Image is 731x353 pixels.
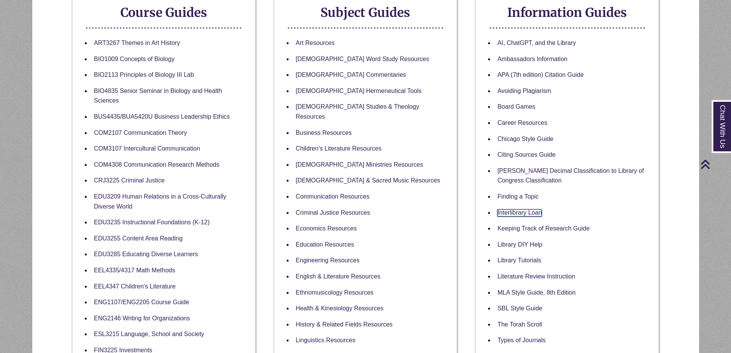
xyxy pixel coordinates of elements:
[94,283,176,290] a: EEL4347 Children's Literature
[296,289,374,296] a: Ethnomusicology Resources
[497,119,547,126] a: Career Resources
[296,209,370,216] a: Criminal Justice Resources
[296,56,429,62] a: [DEMOGRAPHIC_DATA] Word Study Resources
[94,267,175,273] a: EEL4335/4317 Math Methods
[296,103,419,120] a: [DEMOGRAPHIC_DATA] Studies & Theology Resources
[497,273,575,280] a: Literature Review Instruction
[497,241,542,248] a: Library DIY Help
[507,5,627,20] strong: Information Guides
[497,321,542,328] a: The Torah Scroll
[296,241,354,248] a: Education Resources
[296,71,406,78] a: [DEMOGRAPHIC_DATA] Commentaries
[497,337,545,343] a: Types of Journals
[497,193,538,200] a: Finding a Topic
[497,40,576,46] a: AI, ChatGPT, and the Library
[700,159,729,169] a: Back to Top
[94,113,230,120] a: BUS4435/BUA5420U Business Leadership Ethics
[94,161,219,168] a: COM4308 Communication Research Methods
[296,273,381,280] a: English & Literature Resources
[94,235,183,242] a: EDU3255 Content Area Reading
[320,5,410,20] strong: Subject Guides
[497,225,589,232] a: Keeping Track of Research Guide
[497,257,541,264] a: Library Tutorials
[94,88,222,104] a: BIO4835 Senior Seminar in Biology and Health Sciences
[296,40,335,46] a: Art Resources
[94,251,198,257] a: EDU3285 Educating Diverse Learners
[497,289,576,296] a: MLA Style Guide, 8th Edition
[94,145,200,152] a: COM3107 Intercultural Communication
[94,71,194,78] a: BIO2113 Principles of Biology III Lab
[94,56,175,62] a: BIO1009 Concepts of Biology
[296,305,384,312] a: Health & Kinesiology Resources
[94,299,189,305] a: ENG1107/ENG2205 Course Guide
[497,151,555,158] a: Citing Sources Guide
[296,193,370,200] a: Communication Resources
[94,315,190,322] a: ENG2146 Writing for Organizations
[94,40,180,46] a: ART3267 Themes in Art History
[497,103,535,110] a: Board Games
[296,129,352,136] a: Business Resources
[296,337,356,343] a: Linguistics Resources
[120,5,207,20] strong: Course Guides
[497,71,584,78] a: APA (7th edition) Citation Guide
[94,331,204,337] a: ESL3215 Language, School and Society
[94,177,165,184] a: CRJ3225 Criminal Justice
[296,321,393,328] a: History & Related Fields Resources
[296,145,382,152] a: Children's Literature Resources
[497,56,567,62] a: Ambassadors Information
[497,136,553,142] a: Chicago Style Guide
[296,161,423,168] a: [DEMOGRAPHIC_DATA] Ministries Resources
[296,257,360,264] a: Engineering Resources
[94,193,226,210] a: EDU3209 Human Relations in a Cross-Culturally Diverse World
[94,129,187,136] a: COM2107 Communication Theory
[497,88,551,94] a: Avoiding Plagiarism
[497,305,542,312] a: SBL Style Guide
[296,225,357,232] a: Economics Resources
[497,209,542,217] a: Interlibrary Loan
[296,88,422,94] a: [DEMOGRAPHIC_DATA] Hermeneutical Tools
[94,219,210,225] a: EDU3235 Instructional Foundations (K-12)
[296,177,440,184] a: [DEMOGRAPHIC_DATA] & Sacred Music Resources
[497,167,644,184] a: [PERSON_NAME] Decimal Classification to Library of Congress Classification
